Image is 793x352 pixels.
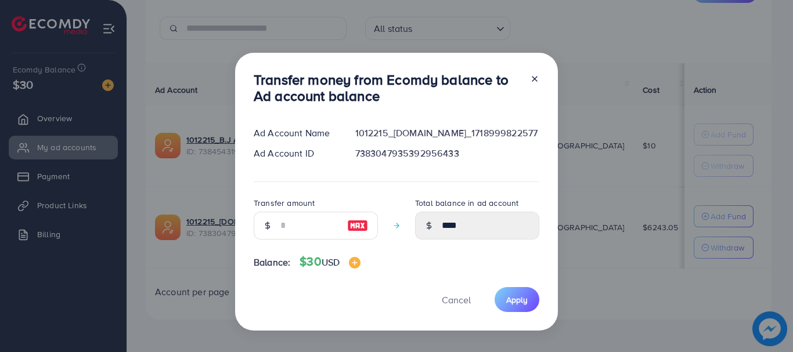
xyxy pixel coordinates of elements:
[254,197,315,209] label: Transfer amount
[346,147,549,160] div: 7383047935392956433
[322,256,340,268] span: USD
[254,256,290,269] span: Balance:
[349,257,361,268] img: image
[427,287,485,312] button: Cancel
[244,126,346,140] div: Ad Account Name
[347,219,368,233] img: image
[346,126,549,140] div: 1012215_[DOMAIN_NAME]_1718999822577
[442,293,471,306] span: Cancel
[415,197,518,209] label: Total balance in ad account
[506,294,528,306] span: Apply
[300,255,361,269] h4: $30
[495,287,539,312] button: Apply
[254,71,521,105] h3: Transfer money from Ecomdy balance to Ad account balance
[244,147,346,160] div: Ad Account ID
